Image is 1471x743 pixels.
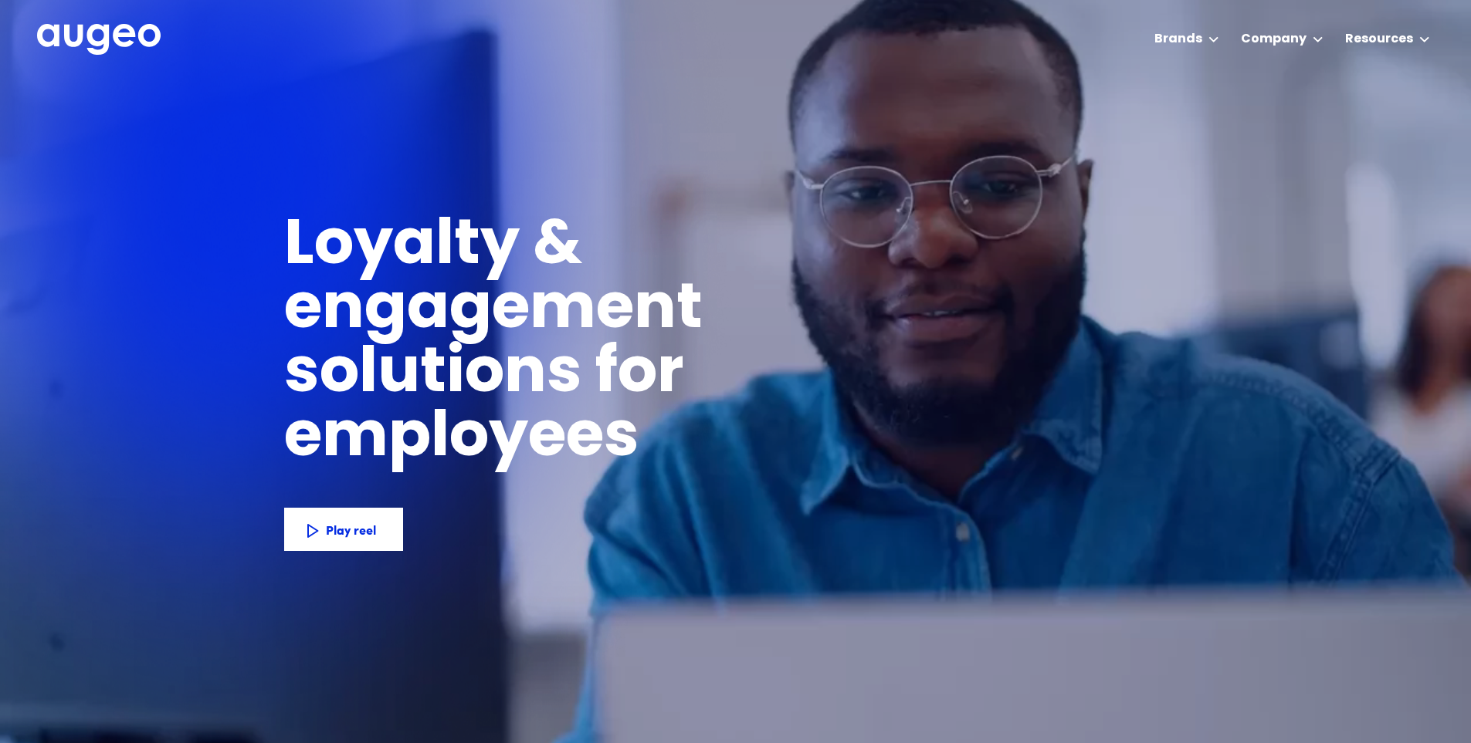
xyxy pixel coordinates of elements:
a: home [37,24,161,56]
h1: employees [284,407,666,471]
a: Play reel [284,508,403,551]
h1: Loyalty & engagement solutions for [284,215,951,407]
img: Augeo's full logo in white. [37,24,161,56]
div: Company [1241,30,1307,49]
div: Brands [1154,30,1202,49]
div: Resources [1345,30,1413,49]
